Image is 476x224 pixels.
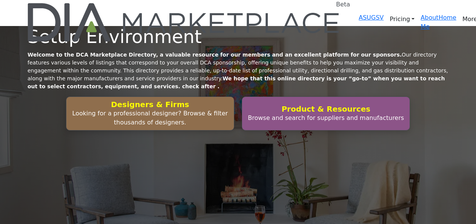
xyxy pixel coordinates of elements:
h2: Designers & Firms [69,100,232,109]
a: ASUGSV [359,14,384,21]
h6: Beta [336,1,350,8]
p: Browse and search for suppliers and manufacturers [244,114,407,123]
a: Pricing [384,13,421,25]
img: Site Logo [28,3,341,41]
button: Product & Resources Browse and search for suppliers and manufacturers [242,97,410,130]
strong: We hope that this online directory is your “go-to” when you want to reach out to select contracto... [28,75,445,89]
a: Home [439,14,456,21]
p: Our directory features various levels of listings that correspond to your overall DCA sponsorship... [28,51,448,91]
a: About Me [421,14,438,30]
h2: Product & Resources [244,104,407,114]
button: Designers & Firms Looking for a professional designer? Browse & filter thousands of designers. [66,97,234,130]
p: Looking for a professional designer? Browse & filter thousands of designers. [69,109,232,127]
a: Beta [28,3,341,41]
strong: Welcome to the DCA Marketplace Directory, a valuable resource for our members and an excellent pl... [28,52,402,58]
